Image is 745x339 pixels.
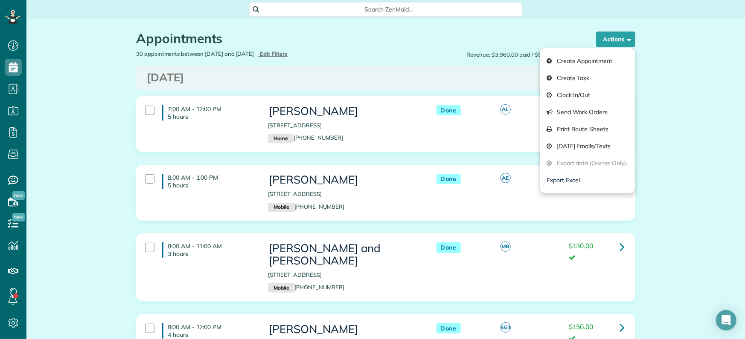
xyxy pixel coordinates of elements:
small: Mobile [268,283,294,293]
a: Print Route Sheets [540,121,635,138]
a: Create Task [540,69,635,86]
h3: [PERSON_NAME] [268,174,419,186]
small: Home [268,134,293,143]
p: [STREET_ADDRESS] [268,190,419,198]
h1: Appointments [136,32,580,46]
a: Clock In/Out [540,86,635,103]
h4: 7:00 AM - 12:00 PM [162,105,255,121]
a: Create Appointment [540,52,635,69]
h3: [PERSON_NAME] [268,323,419,336]
small: Mobile [268,203,294,212]
h3: [PERSON_NAME] and [PERSON_NAME] [268,242,419,267]
span: Done [437,174,461,184]
div: 30 appointments between [DATE] and [DATE] [130,50,386,58]
span: Revenue: $3,960.00 paid / $5,005.00 total [467,51,574,59]
span: Edit Filters [260,50,288,57]
span: $130.00 [569,241,594,250]
a: Mobile[PHONE_NUMBER] [268,203,344,210]
span: AE [501,173,511,183]
p: 4 hours [168,331,255,339]
span: SG1 [501,322,511,333]
p: [STREET_ADDRESS] [268,121,419,129]
span: New [12,191,25,200]
a: Edit Filters [258,50,288,57]
h4: 8:00 AM - 11:00 AM [162,242,255,258]
h4: 8:00 AM - 12:00 PM [162,323,255,339]
p: 3 hours [168,250,255,258]
h3: [DATE] [147,72,625,84]
p: 5 hours [168,113,255,121]
span: $150.00 [569,322,594,331]
p: [STREET_ADDRESS] [268,271,419,279]
a: Send Work Orders [540,103,635,121]
p: 5 hours [168,181,255,189]
div: Open Intercom Messenger [716,310,736,330]
h3: [PERSON_NAME] [268,105,419,118]
button: Actions [596,32,635,47]
span: Done [437,323,461,334]
a: Home[PHONE_NUMBER] [268,134,343,141]
span: AL [501,104,511,115]
span: Done [437,242,461,253]
a: Mobile[PHONE_NUMBER] [268,284,344,290]
a: [DATE] Emails/Texts [540,138,635,155]
span: New [12,213,25,221]
button: Export Excel [540,172,635,189]
span: Done [437,105,461,116]
h4: 8:00 AM - 1:00 PM [162,174,255,189]
span: MB [501,241,511,252]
